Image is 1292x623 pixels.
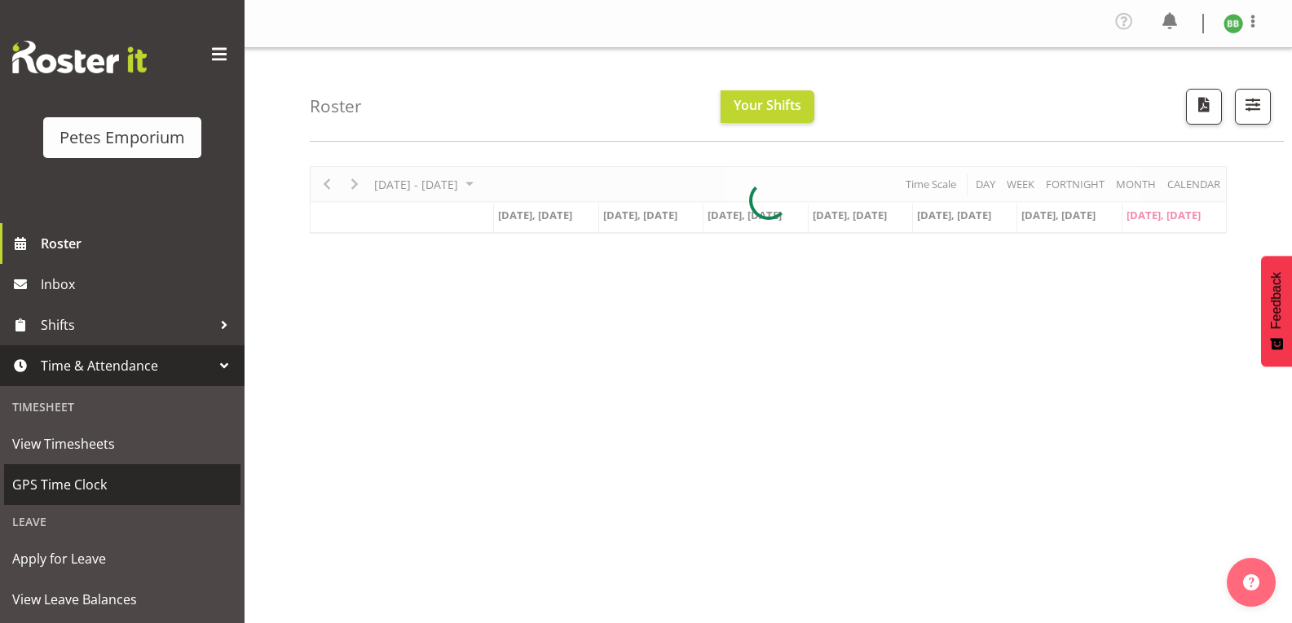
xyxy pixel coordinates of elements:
a: View Timesheets [4,423,240,464]
span: View Timesheets [12,432,232,456]
img: beena-bist9974.jpg [1224,14,1243,33]
button: Download a PDF of the roster according to the set date range. [1186,89,1222,125]
span: Shifts [41,313,212,337]
span: Time & Attendance [41,353,212,378]
div: Leave [4,505,240,538]
h4: Roster [310,97,362,116]
img: Rosterit website logo [12,41,147,73]
button: Filter Shifts [1235,89,1271,125]
a: View Leave Balances [4,579,240,620]
span: Feedback [1269,272,1284,329]
div: Petes Emporium [60,125,185,150]
span: Apply for Leave [12,546,232,571]
img: help-xxl-2.png [1243,574,1259,590]
button: Your Shifts [721,90,814,123]
a: GPS Time Clock [4,464,240,505]
a: Apply for Leave [4,538,240,579]
span: View Leave Balances [12,587,232,612]
div: Timesheet [4,390,240,423]
button: Feedback - Show survey [1261,256,1292,366]
span: Inbox [41,272,236,296]
span: GPS Time Clock [12,472,232,497]
span: Roster [41,231,236,256]
span: Your Shifts [734,96,801,114]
